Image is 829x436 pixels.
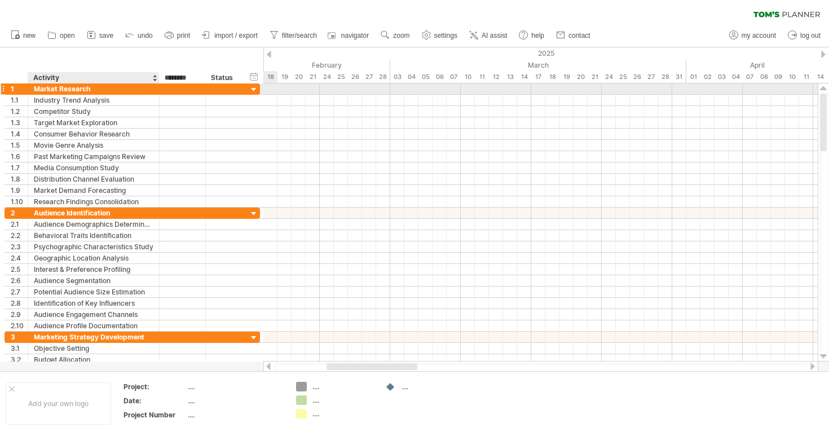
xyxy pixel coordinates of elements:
div: .... [188,396,283,406]
div: Potential Audience Size Estimation [34,287,153,297]
span: print [177,32,190,39]
a: undo [122,28,156,43]
div: Friday, 7 March 2025 [447,71,461,83]
a: settings [419,28,461,43]
div: Identification of Key Influencers [34,298,153,309]
div: Thursday, 10 April 2025 [785,71,799,83]
div: Budget Allocation [34,354,153,365]
div: 1.7 [11,162,28,173]
div: 1.8 [11,174,28,184]
div: Monday, 24 February 2025 [320,71,334,83]
div: 2.3 [11,241,28,252]
div: 1.5 [11,140,28,151]
div: Monday, 24 March 2025 [602,71,616,83]
div: 1.4 [11,129,28,139]
div: Movie Genre Analysis [34,140,153,151]
div: Monday, 7 April 2025 [743,71,757,83]
div: 2.9 [11,309,28,320]
a: contact [553,28,594,43]
a: print [162,28,193,43]
div: Add your own logo [6,382,111,425]
div: 1.3 [11,117,28,128]
div: 2.6 [11,275,28,286]
a: filter/search [267,28,320,43]
div: Media Consumption Study [34,162,153,173]
div: Past Marketing Campaigns Review [34,151,153,162]
div: Wednesday, 12 March 2025 [489,71,503,83]
div: Tuesday, 8 April 2025 [757,71,771,83]
div: Marketing Strategy Development [34,332,153,342]
div: Wednesday, 2 April 2025 [700,71,715,83]
div: Thursday, 20 February 2025 [292,71,306,83]
div: 2.8 [11,298,28,309]
div: Monday, 17 March 2025 [531,71,545,83]
span: undo [138,32,153,39]
div: Friday, 14 March 2025 [517,71,531,83]
div: Competitor Study [34,106,153,117]
a: import / export [199,28,261,43]
span: new [23,32,36,39]
div: Behavioral Traits Identification [34,230,153,241]
span: save [99,32,113,39]
div: Tuesday, 25 February 2025 [334,71,348,83]
div: Friday, 21 February 2025 [306,71,320,83]
div: Monday, 31 March 2025 [672,71,686,83]
div: Research Findings Consolidation [34,196,153,207]
div: 1.10 [11,196,28,207]
span: import / export [214,32,258,39]
div: Tuesday, 18 February 2025 [263,71,277,83]
div: Monday, 10 March 2025 [461,71,475,83]
div: Thursday, 27 March 2025 [644,71,658,83]
div: Audience Profile Documentation [34,320,153,331]
div: Status [211,72,236,83]
div: Geographic Location Analysis [34,253,153,263]
div: Monday, 14 April 2025 [813,71,827,83]
div: 2.7 [11,287,28,297]
a: navigator [326,28,372,43]
a: zoom [378,28,413,43]
div: .... [402,382,463,391]
span: open [60,32,75,39]
div: Tuesday, 25 March 2025 [616,71,630,83]
div: Wednesday, 5 March 2025 [418,71,433,83]
div: Interest & Preference Profiling [34,264,153,275]
div: Tuesday, 4 March 2025 [404,71,418,83]
div: Tuesday, 1 April 2025 [686,71,700,83]
div: Consumer Behavior Research [34,129,153,139]
span: navigator [341,32,369,39]
div: Thursday, 3 April 2025 [715,71,729,83]
span: zoom [393,32,409,39]
div: .... [312,409,374,419]
div: Audience Engagement Channels [34,309,153,320]
div: 2.5 [11,264,28,275]
a: log out [785,28,824,43]
div: 3 [11,332,28,342]
div: Distribution Channel Evaluation [34,174,153,184]
div: Thursday, 20 March 2025 [574,71,588,83]
div: March 2025 [390,59,686,71]
div: .... [188,410,283,420]
a: AI assist [466,28,510,43]
div: 1 [11,83,28,94]
div: 2.10 [11,320,28,331]
div: .... [312,395,374,405]
div: 1.1 [11,95,28,105]
div: .... [312,382,374,391]
div: Friday, 21 March 2025 [588,71,602,83]
div: Thursday, 13 March 2025 [503,71,517,83]
div: 3.2 [11,354,28,365]
div: Thursday, 27 February 2025 [362,71,376,83]
a: new [8,28,39,43]
div: Wednesday, 19 February 2025 [277,71,292,83]
span: AI assist [482,32,507,39]
div: Project Number [124,410,186,420]
a: open [45,28,78,43]
div: Wednesday, 26 March 2025 [630,71,644,83]
span: my account [742,32,776,39]
div: Tuesday, 11 March 2025 [475,71,489,83]
div: Friday, 28 March 2025 [658,71,672,83]
div: Target Market Exploration [34,117,153,128]
a: save [84,28,117,43]
div: Psychographic Characteristics Study [34,241,153,252]
div: Wednesday, 26 February 2025 [348,71,362,83]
